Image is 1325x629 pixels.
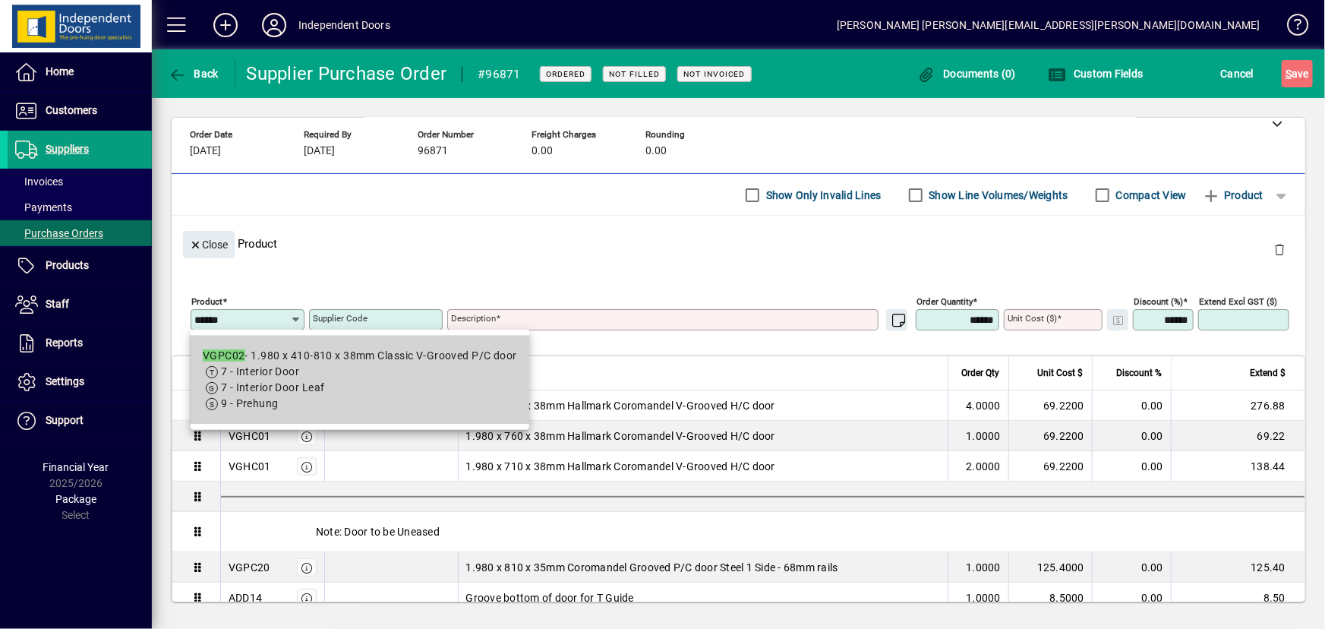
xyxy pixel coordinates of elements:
span: Suppliers [46,143,89,155]
div: #96871 [478,62,521,87]
a: Purchase Orders [8,220,152,246]
td: 0.00 [1092,451,1171,482]
span: Support [46,414,84,426]
button: Documents (0) [913,60,1020,87]
td: 2.0000 [948,451,1008,482]
a: Support [8,402,152,440]
span: 0.00 [532,145,553,157]
a: Products [8,247,152,285]
div: VGHC01 [229,459,271,474]
div: - 1.980 x 410-810 x 38mm Classic V-Grooved P/C door [203,348,517,364]
a: Invoices [8,169,152,194]
span: S [1286,68,1292,80]
span: Unit Cost $ [1037,365,1083,381]
span: Extend $ [1250,365,1286,381]
span: Products [46,259,89,271]
span: Staff [46,298,69,310]
app-page-header-button: Delete [1261,242,1298,256]
em: VGPC02 [203,349,245,362]
div: Independent Doors [298,13,390,37]
span: 7 - Interior Door [221,365,299,378]
span: [DATE] [304,145,335,157]
span: Documents (0) [917,68,1016,80]
td: 125.40 [1171,552,1304,583]
td: 69.22 [1171,421,1304,451]
td: 1.0000 [948,552,1008,583]
label: Show Only Invalid Lines [763,188,882,203]
span: 1.980 x 810 x 38mm Hallmark Coromandel V-Grooved H/C door [466,398,775,413]
span: Custom Fields [1048,68,1144,80]
a: Knowledge Base [1276,3,1306,52]
a: Staff [8,286,152,324]
button: Delete [1261,231,1298,267]
span: Back [168,68,219,80]
td: 69.2200 [1008,421,1092,451]
span: 1.980 x 710 x 38mm Hallmark Coromandel V-Grooved H/C door [466,459,775,474]
button: Profile [250,11,298,39]
button: Back [164,60,222,87]
mat-label: Supplier Code [313,313,368,324]
span: Reports [46,337,83,349]
a: Reports [8,324,152,362]
span: Customers [46,104,97,116]
span: Close [189,232,229,258]
mat-label: Description [451,313,496,324]
span: Payments [15,201,72,213]
div: VGPC20 [229,560,270,575]
span: 96871 [418,145,448,157]
span: 7 - Interior Door Leaf [221,381,325,394]
td: 4.0000 [948,390,1008,421]
label: Compact View [1113,188,1187,203]
a: Customers [8,92,152,130]
span: Cancel [1221,62,1254,86]
mat-label: Product [191,296,222,307]
span: Settings [46,375,84,387]
span: Invoices [15,175,63,188]
mat-label: Extend excl GST ($) [1199,296,1277,307]
div: ADD14 [229,590,262,605]
td: 138.44 [1171,451,1304,482]
td: 0.00 [1092,583,1171,613]
app-page-header-button: Close [179,237,238,251]
td: 8.5000 [1008,583,1092,613]
mat-label: Discount (%) [1134,296,1183,307]
span: 1.980 x 760 x 38mm Hallmark Coromandel V-Grooved H/C door [466,428,775,444]
td: 0.00 [1092,552,1171,583]
mat-option: VGPC02 - 1.980 x 410-810 x 38mm Classic V-Grooved P/C door [191,336,529,424]
span: Ordered [546,69,585,79]
span: Financial Year [43,461,109,473]
div: Note: Door to be Uneased [221,512,1304,552]
span: 9 - Prehung [221,397,279,409]
div: VGHC01 [229,428,271,444]
span: Purchase Orders [15,227,103,239]
td: 69.2200 [1008,390,1092,421]
span: [DATE] [190,145,221,157]
span: Package [55,493,96,505]
td: 276.88 [1171,390,1304,421]
button: Add [201,11,250,39]
button: Cancel [1217,60,1258,87]
span: Groove bottom of door for T Guide [466,590,634,605]
td: 0.00 [1092,390,1171,421]
button: Save [1282,60,1313,87]
span: Not Invoiced [683,69,746,79]
span: Home [46,65,74,77]
td: 1.0000 [948,583,1008,613]
div: [PERSON_NAME] [PERSON_NAME][EMAIL_ADDRESS][PERSON_NAME][DOMAIN_NAME] [837,13,1260,37]
label: Show Line Volumes/Weights [926,188,1068,203]
button: Close [183,231,235,258]
button: Custom Fields [1044,60,1147,87]
a: Settings [8,363,152,401]
mat-label: Unit Cost ($) [1008,313,1057,324]
span: Order Qty [961,365,999,381]
td: 125.4000 [1008,552,1092,583]
span: Discount % [1116,365,1162,381]
a: Home [8,53,152,91]
app-page-header-button: Back [152,60,235,87]
span: ave [1286,62,1309,86]
a: Payments [8,194,152,220]
span: 1.980 x 810 x 35mm Coromandel Grooved P/C door Steel 1 Side - 68mm rails [466,560,838,575]
td: 0.00 [1092,421,1171,451]
span: Not Filled [609,69,660,79]
mat-label: Order Quantity [916,296,973,307]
